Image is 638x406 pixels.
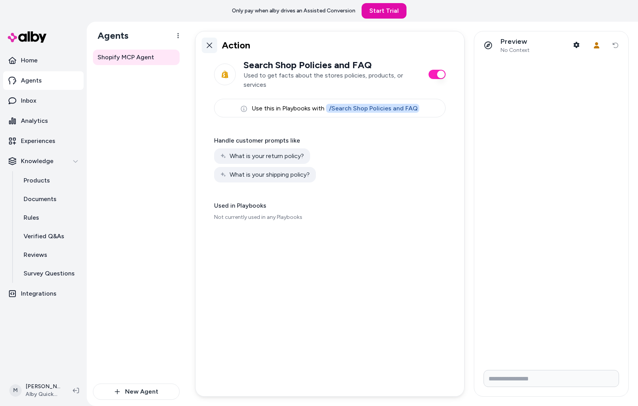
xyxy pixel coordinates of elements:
button: New Agent [93,384,180,400]
h2: Search Shop Policies and FAQ [244,59,421,71]
span: No Context [501,47,530,54]
img: alby Logo [8,31,46,43]
a: Survey Questions [16,264,84,283]
span: / Search Shop Policies and FAQ [326,104,419,113]
a: Verified Q&As [16,227,84,246]
a: Rules [16,208,84,227]
p: Verified Q&As [24,232,64,241]
p: Products [24,176,50,185]
div: What is your return policy? [214,148,310,164]
p: Handle customer prompts like [214,136,446,145]
p: Agents [21,76,42,85]
h1: Agents [91,30,129,41]
p: Used in Playbooks [214,201,446,210]
p: Integrations [21,289,57,298]
p: Experiences [21,136,55,146]
a: Start Trial [362,3,406,19]
a: Agents [3,71,84,90]
span: M [9,384,22,397]
a: Reviews [16,246,84,264]
a: Home [3,51,84,70]
p: Rules [24,213,39,222]
p: Not currently used in any Playbooks [214,213,446,221]
p: Used to get facts about the stores policies, products, or services [244,71,421,89]
p: Documents [24,194,57,204]
a: Inbox [3,91,84,110]
a: Documents [16,190,84,208]
p: Reviews [24,250,47,260]
p: Preview [501,37,530,46]
button: M[PERSON_NAME]Alby QuickStart Store [5,378,67,403]
p: Knowledge [21,157,53,166]
p: Home [21,56,38,65]
p: Survey Questions [24,269,75,278]
div: Use this in Playbooks with [214,99,446,117]
p: Analytics [21,116,48,126]
div: What is your shipping policy? [214,167,316,182]
p: Inbox [21,96,36,105]
a: Experiences [3,132,84,150]
a: Shopify MCP Agent [93,50,180,65]
p: [PERSON_NAME] [26,383,60,391]
p: Only pay when alby drives an Assisted Conversion [232,7,355,15]
h1: Action [222,39,250,52]
a: Analytics [3,112,84,130]
span: Shopify MCP Agent [98,53,154,62]
a: Integrations [3,284,84,303]
input: Write your prompt here [484,370,619,387]
button: Knowledge [3,152,84,170]
a: Products [16,171,84,190]
span: Alby QuickStart Store [26,391,60,398]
